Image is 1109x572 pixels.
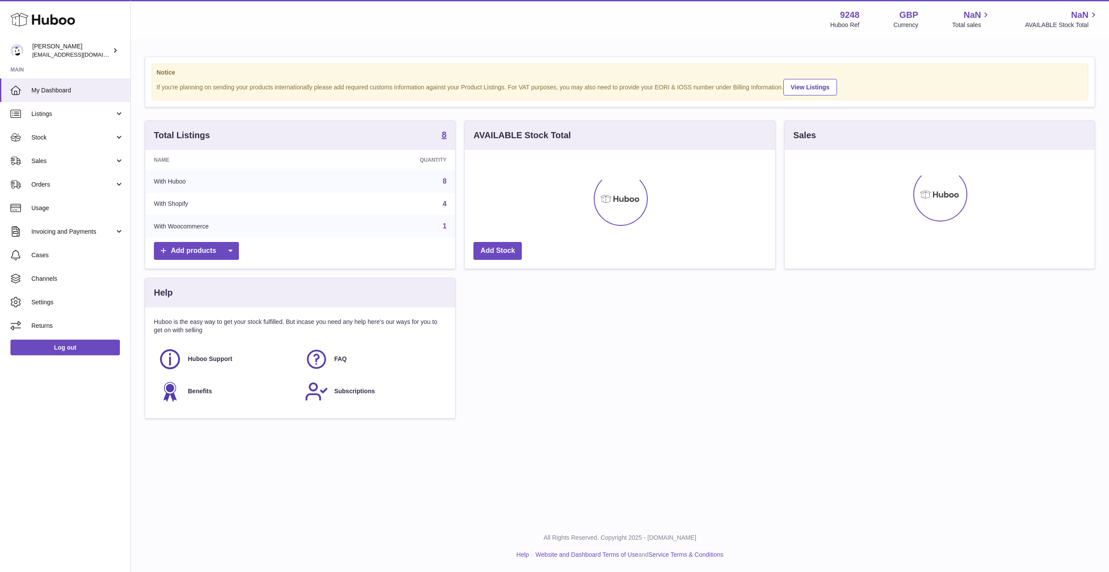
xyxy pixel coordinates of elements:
span: Settings [31,298,124,306]
a: NaN Total sales [952,9,991,29]
span: Cases [31,251,124,259]
span: Channels [31,275,124,283]
span: AVAILABLE Stock Total [1025,21,1099,29]
div: [PERSON_NAME] [32,42,111,59]
span: Subscriptions [334,387,375,395]
strong: Notice [156,68,1083,77]
a: Log out [10,340,120,355]
img: hello@fjor.life [10,44,24,57]
div: Huboo Ref [830,21,860,29]
td: With Shopify [145,193,337,215]
a: 8 [442,177,446,185]
a: Website and Dashboard Terms of Use [535,551,638,558]
span: Sales [31,157,115,165]
h3: Total Listings [154,129,210,141]
span: Stock [31,133,115,142]
th: Quantity [337,150,455,170]
h3: Sales [793,129,816,141]
td: With Woocommerce [145,215,337,238]
span: Total sales [952,21,991,29]
td: With Huboo [145,170,337,193]
a: Subscriptions [305,380,442,403]
a: NaN AVAILABLE Stock Total [1025,9,1099,29]
span: NaN [963,9,981,21]
a: Add Stock [473,242,522,260]
a: FAQ [305,347,442,371]
a: Help [517,551,529,558]
a: Service Terms & Conditions [649,551,724,558]
a: Benefits [158,380,296,403]
h3: AVAILABLE Stock Total [473,129,571,141]
span: [EMAIL_ADDRESS][DOMAIN_NAME] [32,51,128,58]
h3: Help [154,287,173,299]
strong: 8 [442,130,446,139]
strong: 9248 [840,9,860,21]
span: Invoicing and Payments [31,228,115,236]
div: If you're planning on sending your products internationally please add required customs informati... [156,78,1083,95]
p: All Rights Reserved. Copyright 2025 - [DOMAIN_NAME] [138,534,1102,542]
span: Orders [31,180,115,189]
a: Add products [154,242,239,260]
span: Benefits [188,387,212,395]
a: 4 [442,200,446,208]
span: Listings [31,110,115,118]
span: FAQ [334,355,347,363]
span: Returns [31,322,124,330]
a: View Listings [783,79,837,95]
span: Huboo Support [188,355,232,363]
strong: GBP [899,9,918,21]
li: and [532,551,723,559]
div: Currency [894,21,918,29]
a: 1 [442,222,446,230]
span: Usage [31,204,124,212]
a: 8 [442,130,446,141]
th: Name [145,150,337,170]
span: My Dashboard [31,86,124,95]
p: Huboo is the easy way to get your stock fulfilled. But incase you need any help here's our ways f... [154,318,446,334]
span: NaN [1071,9,1089,21]
a: Huboo Support [158,347,296,371]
